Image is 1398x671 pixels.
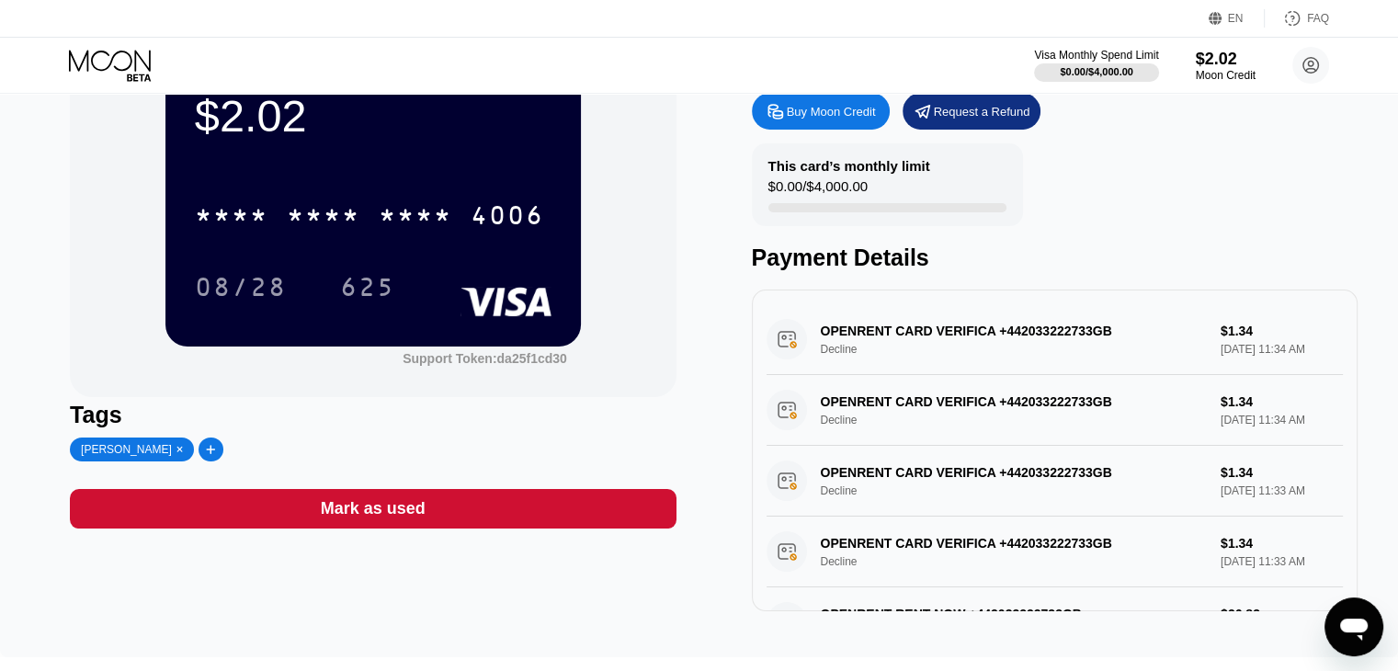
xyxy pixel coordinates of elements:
div: Mark as used [70,489,676,529]
div: Request a Refund [934,104,1030,119]
div: $2.02 [1196,50,1256,69]
div: Support Token: da25f1cd30 [403,351,567,366]
div: $2.02 [195,90,551,142]
div: EN [1228,12,1244,25]
div: Request a Refund [903,93,1040,130]
div: Payment Details [752,245,1358,271]
div: 4006 [471,203,544,233]
div: 625 [326,264,409,310]
div: [PERSON_NAME] [81,443,172,456]
div: $0.00 / $4,000.00 [768,178,868,203]
div: Visa Monthly Spend Limit [1034,49,1158,62]
div: FAQ [1265,9,1329,28]
iframe: Button to launch messaging window [1324,597,1383,656]
div: $0.00 / $4,000.00 [1060,66,1133,77]
div: EN [1209,9,1265,28]
div: 625 [340,275,395,304]
div: This card’s monthly limit [768,158,930,174]
div: Visa Monthly Spend Limit$0.00/$4,000.00 [1034,49,1158,82]
div: FAQ [1307,12,1329,25]
div: Buy Moon Credit [787,104,876,119]
div: Buy Moon Credit [752,93,890,130]
div: Mark as used [321,498,426,519]
div: Support Token:da25f1cd30 [403,351,567,366]
div: 08/28 [181,264,301,310]
div: Tags [70,402,676,428]
div: 08/28 [195,275,287,304]
div: $2.02Moon Credit [1196,50,1256,82]
div: Moon Credit [1196,69,1256,82]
